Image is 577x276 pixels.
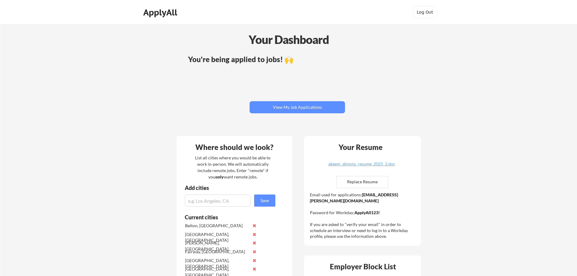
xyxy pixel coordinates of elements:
[178,144,291,151] div: Where should we look?
[310,192,398,203] strong: [EMAIL_ADDRESS][PERSON_NAME][DOMAIN_NAME]
[307,263,419,270] div: Employer Block List
[326,162,398,166] div: akeem_akinola_resume_2025_2.doc
[215,174,224,179] strong: only
[185,195,251,207] input: e.g. Los Angeles, CA
[185,258,249,269] div: [GEOGRAPHIC_DATA], [GEOGRAPHIC_DATA]
[185,249,249,255] div: Fairway, [GEOGRAPHIC_DATA]
[413,6,437,18] button: Log Out
[326,162,398,171] a: akeem_akinola_resume_2025_2.doc
[1,31,577,48] div: Your Dashboard
[143,7,179,18] div: ApplyAll
[185,185,277,191] div: Add cities
[185,214,269,220] div: Current cities
[185,223,249,229] div: Belton, [GEOGRAPHIC_DATA]
[188,56,406,63] div: You're being applied to jobs! 🙌
[310,192,417,239] div: Email used for applications: Password for Workday: If you are asked to "verify your email" in ord...
[330,144,390,151] div: Your Resume
[250,101,345,113] button: View My Job Applications
[185,231,249,243] div: [GEOGRAPHIC_DATA], [GEOGRAPHIC_DATA]
[254,195,275,207] button: Save
[185,240,249,252] div: [PERSON_NAME], [GEOGRAPHIC_DATA]
[354,210,380,215] strong: ApplyAll123!
[191,155,274,180] div: List all cities where you would be able to work in-person. We will automatically include remote j...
